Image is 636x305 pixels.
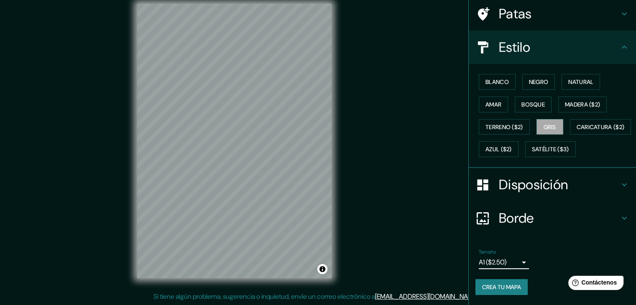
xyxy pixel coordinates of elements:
[485,78,509,86] font: Blanco
[525,141,576,157] button: Satélite ($3)
[469,30,636,64] div: Estilo
[544,123,556,131] font: Gris
[532,146,569,153] font: Satélite ($3)
[521,101,545,108] font: Bosque
[479,119,530,135] button: Terreno ($2)
[515,97,552,112] button: Bosque
[375,292,478,301] a: [EMAIL_ADDRESS][DOMAIN_NAME]
[485,101,501,108] font: Amar
[499,38,530,56] font: Estilo
[479,141,519,157] button: Azul ($2)
[499,209,534,227] font: Borde
[137,4,332,278] canvas: Mapa
[522,74,555,90] button: Negro
[317,264,327,274] button: Activar o desactivar atribución
[153,292,375,301] font: Si tiene algún problema, sugerencia o inquietud, envíe un correo electrónico a
[482,283,521,291] font: Crea tu mapa
[577,123,625,131] font: Caricatura ($2)
[479,74,516,90] button: Blanco
[485,123,523,131] font: Terreno ($2)
[562,272,627,296] iframe: Lanzador de widgets de ayuda
[479,97,508,112] button: Amar
[469,168,636,201] div: Disposición
[479,258,506,267] font: A1 ($2.50)
[479,249,496,255] font: Tamaño
[479,256,529,269] div: A1 ($2.50)
[568,78,593,86] font: Natural
[499,5,532,23] font: Patas
[565,101,600,108] font: Madera ($2)
[469,201,636,235] div: Borde
[570,119,631,135] button: Caricatura ($2)
[475,279,528,295] button: Crea tu mapa
[499,176,568,193] font: Disposición
[562,74,600,90] button: Natural
[536,119,563,135] button: Gris
[529,78,549,86] font: Negro
[485,146,512,153] font: Azul ($2)
[558,97,607,112] button: Madera ($2)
